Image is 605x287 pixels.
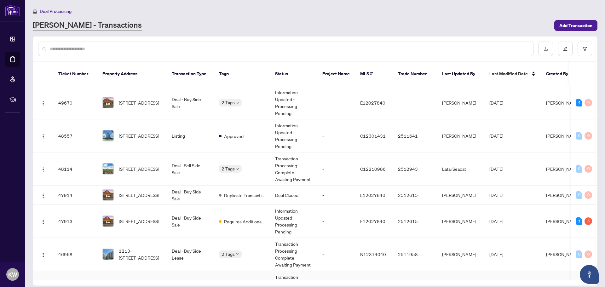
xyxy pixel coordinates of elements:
[355,62,393,86] th: MLS #
[437,186,484,205] td: [PERSON_NAME]
[167,205,214,238] td: Deal - Buy Side Sale
[437,62,484,86] th: Last Updated By
[270,186,317,205] td: Deal Closed
[103,164,113,174] img: thumbnail-img
[222,165,235,172] span: 2 Tags
[41,193,46,198] img: Logo
[53,86,97,119] td: 49670
[546,251,580,257] span: [PERSON_NAME]
[317,86,355,119] td: -
[317,152,355,186] td: -
[270,238,317,271] td: Transaction Processing Complete - Awaiting Payment
[270,152,317,186] td: Transaction Processing Complete - Awaiting Payment
[360,251,386,257] span: N12314040
[576,165,582,173] div: 0
[40,9,72,14] span: Deal Processing
[360,133,386,139] span: C12301431
[53,119,97,152] td: 48557
[546,218,580,224] span: [PERSON_NAME]
[393,152,437,186] td: 2512943
[489,218,503,224] span: [DATE]
[437,205,484,238] td: [PERSON_NAME]
[5,5,20,16] img: logo
[167,86,214,119] td: Deal - Buy Side Sale
[360,100,385,106] span: E12027840
[270,86,317,119] td: Information Updated - Processing Pending
[393,119,437,152] td: 2511641
[317,186,355,205] td: -
[167,186,214,205] td: Deal - Buy Side Sale
[224,133,244,140] span: Approved
[270,62,317,86] th: Status
[38,216,48,226] button: Logo
[546,100,580,106] span: [PERSON_NAME]
[38,98,48,108] button: Logo
[585,191,592,199] div: 0
[489,133,503,139] span: [DATE]
[317,205,355,238] td: -
[393,205,437,238] td: 2512615
[484,62,541,86] th: Last Modified Date
[541,62,579,86] th: Created By
[554,20,597,31] button: Add Transaction
[38,164,48,174] button: Logo
[576,132,582,140] div: 0
[214,62,270,86] th: Tags
[103,130,113,141] img: thumbnail-img
[53,152,97,186] td: 48114
[270,205,317,238] td: Information Updated - Processing Pending
[360,166,386,172] span: C12210986
[236,253,239,256] span: down
[437,86,484,119] td: [PERSON_NAME]
[360,192,385,198] span: E12027840
[489,192,503,198] span: [DATE]
[317,119,355,152] td: -
[222,250,235,258] span: 2 Tags
[119,247,162,261] span: 1213-[STREET_ADDRESS]
[119,165,159,172] span: [STREET_ADDRESS]
[103,249,113,260] img: thumbnail-img
[236,101,239,104] span: down
[576,250,582,258] div: 0
[8,270,17,279] span: KW
[489,70,528,77] span: Last Modified Date
[585,132,592,140] div: 0
[558,42,573,56] button: edit
[317,238,355,271] td: -
[41,219,46,224] img: Logo
[119,218,159,225] span: [STREET_ADDRESS]
[393,86,437,119] td: -
[119,192,159,198] span: [STREET_ADDRESS]
[103,216,113,227] img: thumbnail-img
[437,152,484,186] td: Latai Seadat
[546,133,580,139] span: [PERSON_NAME]
[38,190,48,200] button: Logo
[563,47,568,51] span: edit
[222,99,235,106] span: 2 Tags
[489,251,503,257] span: [DATE]
[580,265,599,284] button: Open asap
[317,62,355,86] th: Project Name
[578,42,592,56] button: filter
[53,205,97,238] td: 47913
[41,134,46,139] img: Logo
[544,47,548,51] span: download
[585,217,592,225] div: 5
[546,166,580,172] span: [PERSON_NAME]
[41,101,46,106] img: Logo
[97,62,167,86] th: Property Address
[38,131,48,141] button: Logo
[41,252,46,257] img: Logo
[583,47,587,51] span: filter
[489,100,503,106] span: [DATE]
[393,62,437,86] th: Trade Number
[489,166,503,172] span: [DATE]
[224,192,265,199] span: Duplicate Transaction
[393,186,437,205] td: 2512615
[103,190,113,200] img: thumbnail-img
[167,238,214,271] td: Deal - Buy Side Lease
[224,218,265,225] span: Requires Additional Docs
[41,167,46,172] img: Logo
[559,20,592,31] span: Add Transaction
[576,217,582,225] div: 1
